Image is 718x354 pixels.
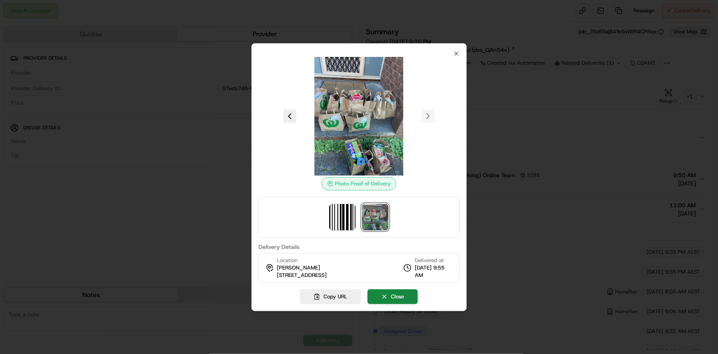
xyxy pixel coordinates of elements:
span: [DATE] 9:55 AM [415,264,453,279]
span: [PERSON_NAME] [277,264,320,272]
span: Location [277,257,297,264]
div: Photo Proof of Delivery [322,177,397,190]
button: Close [368,289,418,304]
span: [STREET_ADDRESS] [277,272,327,279]
img: photo_proof_of_delivery image [300,57,418,176]
img: barcode_scan_on_pickup image [330,204,356,230]
img: photo_proof_of_delivery image [362,204,389,230]
span: Delivered at [415,257,453,264]
label: Delivery Details [258,244,460,250]
button: Copy URL [300,289,361,304]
